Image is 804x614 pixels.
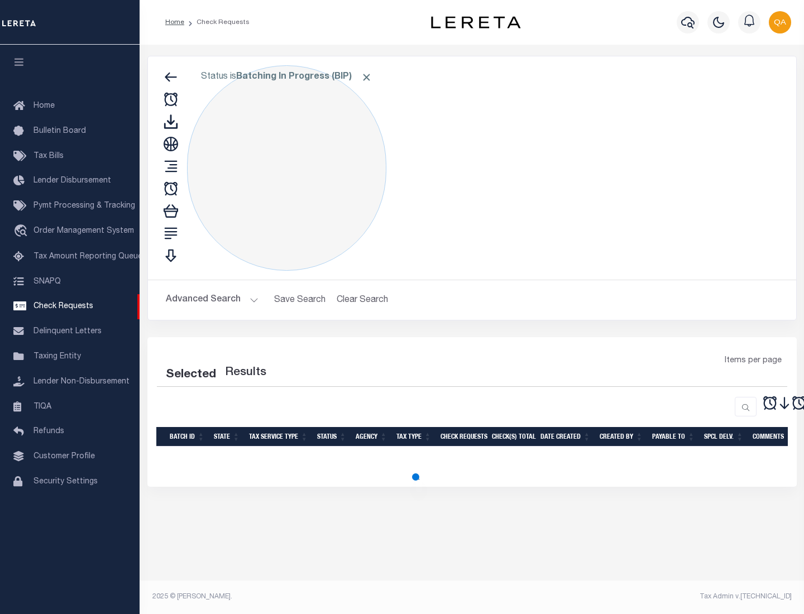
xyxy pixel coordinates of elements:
[33,478,98,486] span: Security Settings
[480,592,792,602] div: Tax Admin v.[TECHNICAL_ID]
[332,289,393,311] button: Clear Search
[33,353,81,361] span: Taxing Entity
[33,303,93,310] span: Check Requests
[236,73,372,81] b: Batching In Progress (BIP)
[431,16,520,28] img: logo-dark.svg
[536,427,595,447] th: Date Created
[392,427,436,447] th: Tax Type
[361,71,372,83] span: Click to Remove
[436,427,487,447] th: Check Requests
[487,427,536,447] th: Check(s) Total
[769,11,791,33] img: svg+xml;base64,PHN2ZyB4bWxucz0iaHR0cDovL3d3dy53My5vcmcvMjAwMC9zdmciIHBvaW50ZXItZXZlbnRzPSJub25lIi...
[33,277,61,285] span: SNAPQ
[33,177,111,185] span: Lender Disbursement
[33,202,135,210] span: Pymt Processing & Tracking
[165,427,209,447] th: Batch Id
[225,364,266,382] label: Results
[351,427,392,447] th: Agency
[595,427,648,447] th: Created By
[33,378,130,386] span: Lender Non-Disbursement
[245,427,313,447] th: Tax Service Type
[33,152,64,160] span: Tax Bills
[33,102,55,110] span: Home
[748,427,798,447] th: Comments
[648,427,700,447] th: Payable To
[166,366,216,384] div: Selected
[33,402,51,410] span: TIQA
[33,227,134,235] span: Order Management System
[187,65,386,271] div: Click to Edit
[33,127,86,135] span: Bulletin Board
[267,289,332,311] button: Save Search
[33,253,142,261] span: Tax Amount Reporting Queue
[33,428,64,435] span: Refunds
[166,289,259,311] button: Advanced Search
[313,427,351,447] th: Status
[144,592,472,602] div: 2025 © [PERSON_NAME].
[725,355,782,367] span: Items per page
[13,224,31,239] i: travel_explore
[33,328,102,335] span: Delinquent Letters
[33,453,95,461] span: Customer Profile
[209,427,245,447] th: State
[165,19,184,26] a: Home
[184,17,250,27] li: Check Requests
[700,427,748,447] th: Spcl Delv.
